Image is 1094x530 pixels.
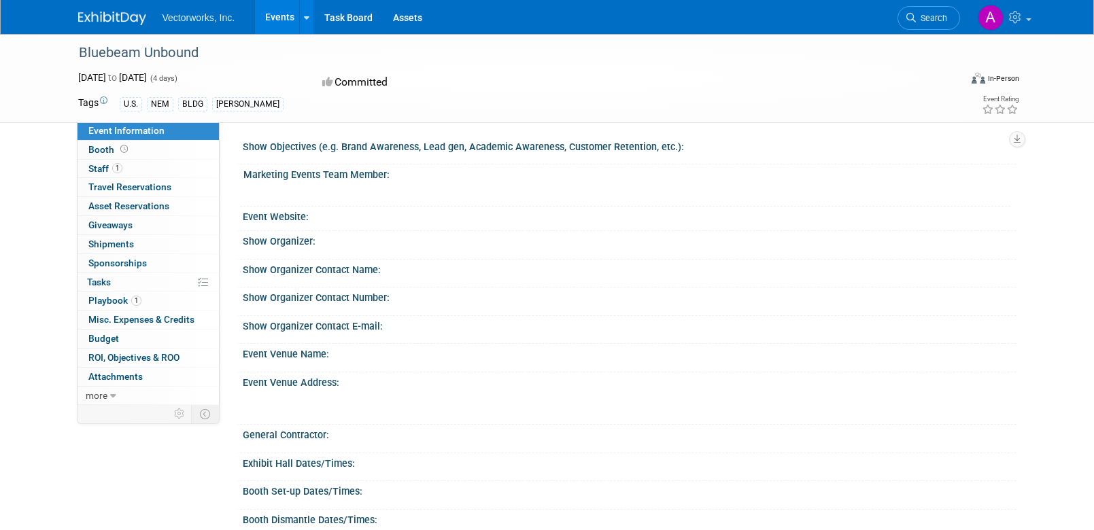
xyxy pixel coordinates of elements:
[106,72,119,83] span: to
[78,160,219,178] a: Staff1
[78,72,147,83] span: [DATE] [DATE]
[243,316,1016,333] div: Show Organizer Contact E-mail:
[243,481,1016,498] div: Booth Set-up Dates/Times:
[88,125,165,136] span: Event Information
[318,71,619,94] div: Committed
[88,371,143,382] span: Attachments
[88,144,131,155] span: Booth
[972,73,985,84] img: Format-Inperson.png
[78,235,219,253] a: Shipments
[118,144,131,154] span: Booth not reserved yet
[243,207,1016,224] div: Event Website:
[243,510,1016,527] div: Booth Dismantle Dates/Times:
[163,12,235,23] span: Vectorworks, Inc.
[88,352,180,363] span: ROI, Objectives & ROO
[987,73,1019,84] div: In-Person
[88,333,119,344] span: Budget
[243,137,1016,154] div: Show Objectives (e.g. Brand Awareness, Lead gen, Academic Awareness, Customer Retention, etc.):
[243,231,1016,248] div: Show Organizer:
[87,277,111,287] span: Tasks
[88,238,134,249] span: Shipments
[78,330,219,348] a: Budget
[178,97,207,111] div: BLDG
[149,74,177,83] span: (4 days)
[982,96,1019,103] div: Event Rating
[78,197,219,215] a: Asset Reservations
[916,13,947,23] span: Search
[120,97,142,111] div: U.S.
[78,387,219,405] a: more
[243,260,1016,277] div: Show Organizer Contact Name:
[78,254,219,272] a: Sponsorships
[88,219,133,230] span: Giveaways
[78,368,219,386] a: Attachments
[88,200,169,211] span: Asset Reservations
[88,163,122,174] span: Staff
[88,314,194,325] span: Misc. Expenses & Credits
[212,97,284,111] div: [PERSON_NAME]
[243,344,1016,361] div: Event Venue Name:
[131,296,141,306] span: 1
[880,71,1020,91] div: Event Format
[243,287,1016,304] div: Show Organizer Contact Number:
[191,405,219,423] td: Toggle Event Tabs
[78,291,219,310] a: Playbook1
[78,216,219,234] a: Giveaways
[78,96,107,111] td: Tags
[78,141,219,159] a: Booth
[88,181,171,192] span: Travel Reservations
[978,5,1004,31] img: Amisha Carribon
[112,163,122,173] span: 1
[168,405,192,423] td: Personalize Event Tab Strip
[243,453,1016,470] div: Exhibit Hall Dates/Times:
[78,178,219,196] a: Travel Reservations
[88,258,147,268] span: Sponsorships
[86,390,107,401] span: more
[78,311,219,329] a: Misc. Expenses & Credits
[74,41,940,65] div: Bluebeam Unbound
[78,349,219,367] a: ROI, Objectives & ROO
[88,295,141,306] span: Playbook
[78,122,219,140] a: Event Information
[78,273,219,291] a: Tasks
[243,372,1016,389] div: Event Venue Address:
[898,6,960,30] a: Search
[78,12,146,25] img: ExhibitDay
[243,164,1010,181] div: Marketing Events Team Member:
[243,425,1016,442] div: General Contractor:
[147,97,173,111] div: NEM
